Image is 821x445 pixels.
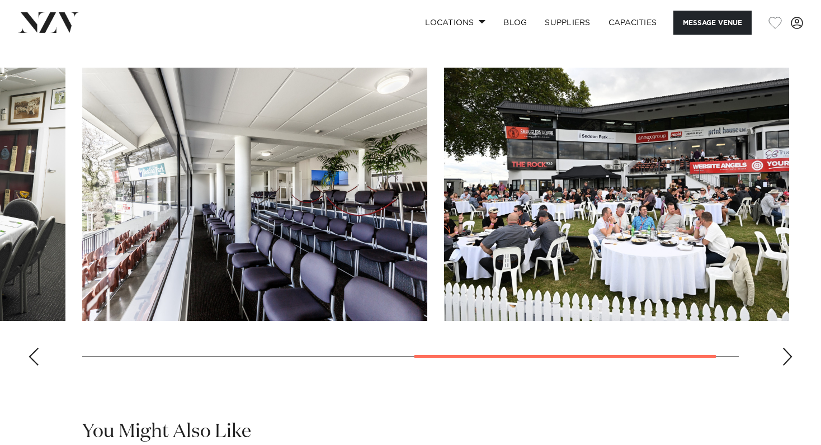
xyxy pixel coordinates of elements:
[444,68,789,321] swiper-slide: 4 / 4
[673,11,752,35] button: Message Venue
[536,11,599,35] a: SUPPLIERS
[600,11,666,35] a: Capacities
[82,419,251,444] h2: You Might Also Like
[494,11,536,35] a: BLOG
[18,12,79,32] img: nzv-logo.png
[416,11,494,35] a: Locations
[82,68,427,321] swiper-slide: 3 / 4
